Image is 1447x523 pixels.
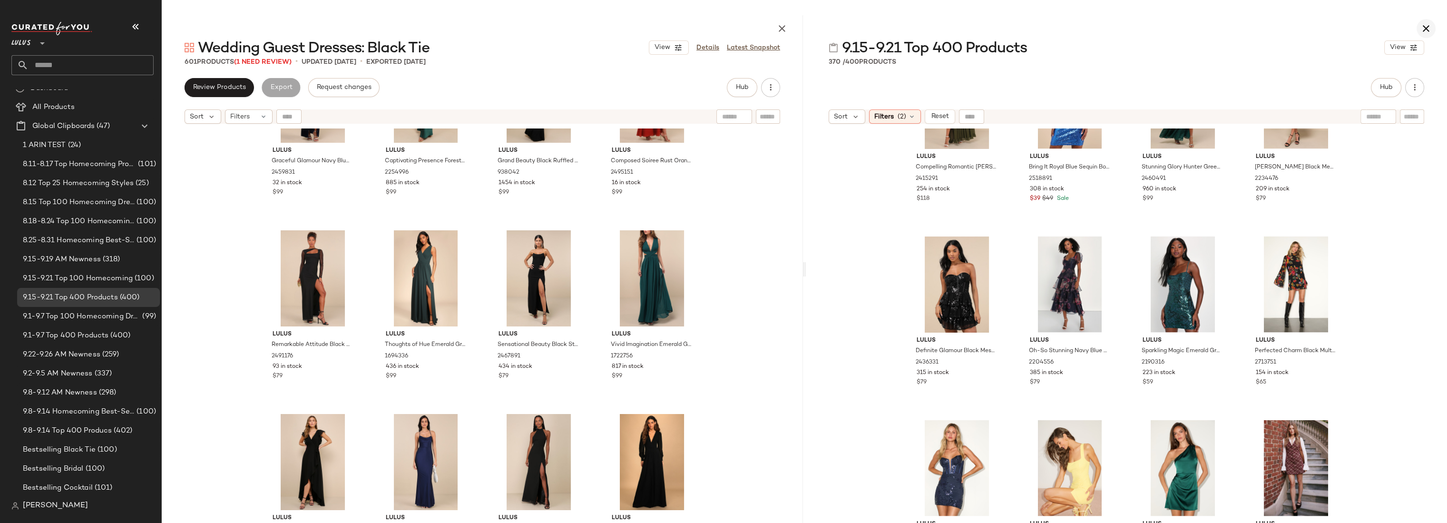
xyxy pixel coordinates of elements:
span: 2460491 [1142,175,1166,183]
span: (101) [136,159,156,170]
span: 154 in stock [1256,369,1289,377]
img: 12030101_2491176.jpg [265,230,361,326]
span: 9.8-9.14 Top 400 Producs [23,425,112,436]
span: Definite Glamour Black Mesh Sequin Bustier Tiered Mini Dress [916,347,996,355]
img: 11905281_2436331.jpg [909,237,1005,333]
span: Captivating Presence Forest Green Satin Cowl Back Maxi Dress [385,157,465,166]
span: 2436331 [916,358,939,367]
span: (402) [112,425,132,436]
span: Lulus [1143,153,1223,161]
span: Compelling Romantic [PERSON_NAME] Ruffled Tiered Maxi Dress [916,163,996,172]
span: Lulus [273,330,353,339]
span: 385 in stock [1030,369,1063,377]
span: Perfected Charm Black Multi Floral Bell Sleeve Mini Shift Dress [1255,347,1335,355]
span: 9.1-9.7 Top 400 Products [23,330,108,341]
span: 8.12 Top 25 Homecoming Styles [23,178,134,189]
span: (25) [134,178,149,189]
span: 817 in stock [612,363,644,371]
span: $79 [1030,378,1040,387]
span: (100) [135,197,156,208]
span: Request changes [316,84,372,91]
span: Sparkling Magic Emerald Green Sequin Lace-Up Mini Dress [1142,347,1222,355]
span: View [654,44,670,51]
span: $49 [1042,195,1053,203]
span: 9.8-9.14 Homecoming Best-Sellers [23,406,135,417]
span: Graceful Glamour Navy Blue Velvet Surplice Maxi Dress [272,157,352,166]
span: (24) [66,140,81,151]
p: Exported [DATE] [366,57,426,67]
button: Reset [925,109,955,124]
div: Products [185,57,292,67]
span: Review Products [193,84,246,91]
span: (318) [101,254,120,265]
img: 2192656_2_02_front_Retakes_2025-09-04.jpg [1135,420,1231,516]
span: 2234476 [1255,175,1278,183]
img: svg%3e [829,43,838,52]
span: 960 in stock [1143,185,1176,194]
span: 370 / [829,59,845,66]
span: 9.15-9.21 Top 400 Products [23,292,118,303]
span: • [295,56,298,68]
span: $99 [499,188,509,197]
span: (99) [140,311,156,322]
span: Wedding Guest Dresses: Black Tie [198,39,430,58]
span: 1694336 [385,352,408,361]
span: (298) [97,387,117,398]
img: 13077361_2729911.jpg [1248,420,1344,516]
span: 436 in stock [386,363,419,371]
span: Filters [230,112,250,122]
span: $79 [273,372,283,381]
span: (400) [118,292,140,303]
span: (337) [93,368,112,379]
span: 938042 [498,168,519,177]
span: 2495151 [611,168,633,177]
span: Lulus [273,147,353,155]
img: 2722991_02_front_2025-08-26.jpg [909,420,1005,516]
span: 2254996 [385,168,409,177]
span: Lulus [1256,153,1336,161]
span: 209 in stock [1256,185,1290,194]
span: Lulus [499,330,579,339]
span: 2491176 [272,352,293,361]
span: 2204556 [1029,358,1054,367]
span: Sale [1055,196,1069,202]
a: Latest Snapshot [727,43,780,53]
span: (259) [100,349,119,360]
span: 1 ARIN TEST [23,140,66,151]
span: $79 [917,378,927,387]
img: 7731941_1538956.jpg [604,414,700,510]
span: $99 [386,372,396,381]
span: $59 [1143,378,1153,387]
button: View [1384,40,1424,55]
span: 8.15 Top 100 Homecoming Dresses [23,197,135,208]
span: Bring It Royal Blue Sequin Bodycon Mini Dress [1029,163,1109,172]
span: Hub [735,84,749,91]
span: 9.15-9.21 Top 400 Products [842,39,1027,58]
span: 2415291 [916,175,938,183]
span: Remarkable Attitude Black Mesh Asymmetrical Cutout Maxi Dress [272,341,352,349]
img: cfy_white_logo.C9jOOHJF.svg [11,22,92,35]
span: 1454 in stock [499,179,535,187]
span: (100) [135,406,156,417]
span: Lulus [1030,153,1110,161]
span: Lulus [499,514,579,523]
span: $99 [273,188,283,197]
span: 93 in stock [273,363,302,371]
span: 308 in stock [1030,185,1064,194]
span: (100) [135,235,156,246]
span: 16 in stock [612,179,641,187]
span: 9.15-9.21 Top 100 Homecoming [23,273,133,284]
button: Hub [1371,78,1401,97]
span: Sort [834,112,848,122]
img: 12740081_1722756.jpg [604,230,700,326]
img: 11801301_2467891.jpg [491,230,587,326]
span: 8.25-8.31 Homecoming Best-Sellers [23,235,135,246]
span: 2518891 [1029,175,1052,183]
span: 223 in stock [1143,369,1175,377]
span: All Products [32,102,75,113]
span: View [1389,44,1406,51]
span: Lulus [612,330,692,339]
span: $99 [612,372,622,381]
span: (2) [898,112,906,122]
span: 601 [185,59,197,66]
